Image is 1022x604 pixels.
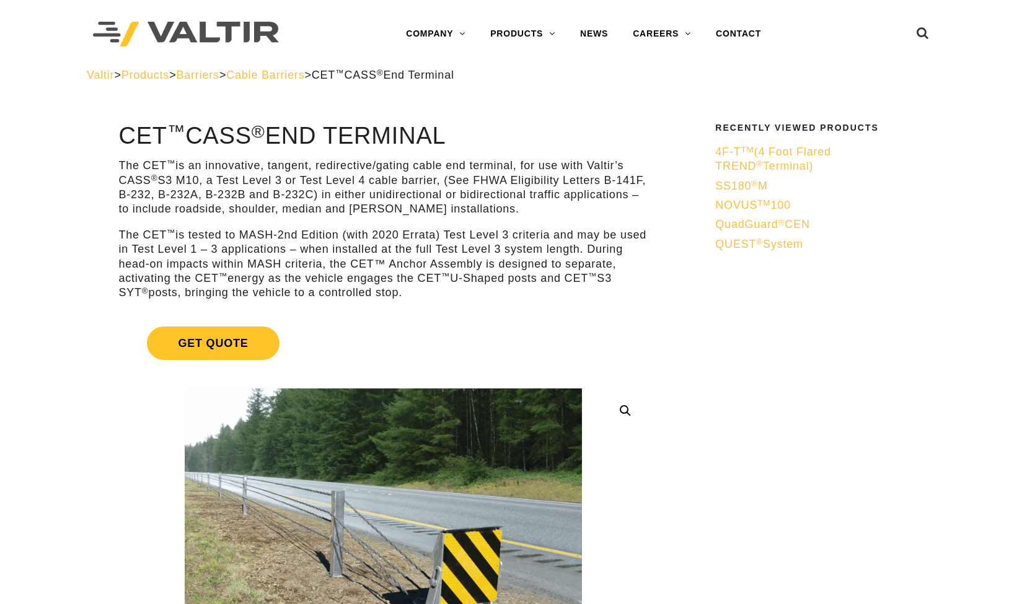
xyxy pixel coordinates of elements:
a: Valtir [87,69,114,81]
sup: ™ [335,68,344,77]
span: QUEST System [715,238,803,250]
span: QuadGuard CEN [715,218,809,230]
a: QuadGuard®CEN [715,217,927,232]
sup: ® [751,179,758,188]
sup: ™ [167,228,175,237]
sup: ™ [588,271,597,281]
span: CET CASS End Terminal [312,69,454,81]
sup: ® [377,68,384,77]
h1: CET CASS End Terminal [118,123,648,149]
p: The CET is an innovative, tangent, redirective/gating cable end terminal, for use with Valtir’s C... [118,159,648,217]
a: QUEST®System [715,237,927,252]
a: COMPANY [394,22,478,46]
a: NOVUSTM100 [715,198,927,212]
a: SS180®M [715,179,927,193]
a: CAREERS [620,22,703,46]
sup: ™ [167,121,185,141]
a: Cable Barriers [226,69,304,81]
span: Get Quote [147,326,279,360]
p: The CET is tested to MASH-2nd Edition (with 2020 Errata) Test Level 3 criteria and may be used in... [118,228,648,300]
div: > > > > [87,68,935,82]
sup: ® [778,218,785,227]
a: Products [121,69,169,81]
sup: ™ [441,271,450,281]
sup: TM [757,198,770,208]
span: NOVUS 100 [715,199,791,211]
sup: ® [151,173,158,183]
img: Valtir [93,22,279,47]
sup: ® [142,286,149,295]
a: CONTACT [703,22,773,46]
a: Get Quote [118,312,648,375]
span: 4F-T (4 Foot Flared TREND Terminal) [715,146,831,172]
a: PRODUCTS [478,22,568,46]
span: SS180 M [715,180,768,192]
a: 4F-TTM(4 Foot Flared TREND®Terminal) [715,145,927,174]
a: NEWS [568,22,620,46]
a: Barriers [176,69,219,81]
sup: ® [756,237,763,247]
sup: ® [756,159,763,169]
sup: ™ [167,159,175,168]
sup: ® [252,121,265,141]
sup: TM [741,145,754,154]
sup: ™ [219,271,227,281]
h2: Recently Viewed Products [715,123,927,133]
